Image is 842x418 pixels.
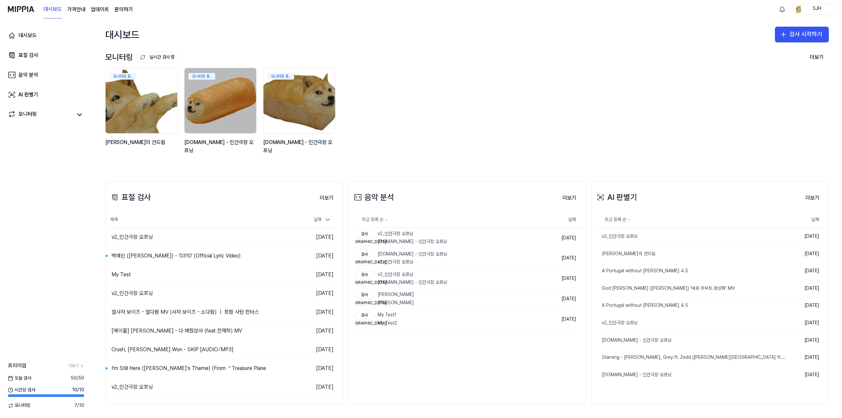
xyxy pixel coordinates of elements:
div: 대시보드 [105,25,139,44]
a: 더보기 [805,51,829,64]
div: AI 판별기 [18,91,38,99]
td: [DATE] [282,340,339,359]
td: [DATE] [786,297,825,314]
div: A Portugal without [PERSON_NAME] 4.5 [595,268,688,274]
td: [DATE] [786,280,825,297]
a: 검사[DOMAIN_NAME] - 인간극장 오프닝[DEMOGRAPHIC_DATA]v2_인간극장 오프닝 [353,248,536,268]
div: [PERSON_NAME]의 건드림 [105,138,179,155]
div: 백예린 ([PERSON_NAME]) - '0310' (Official Lyric Video) [111,252,241,260]
div: [DOMAIN_NAME] - 인간극장 오프닝 [263,138,337,155]
span: 50 / 50 [71,375,84,381]
div: v2_인간극장 오프닝 [595,320,638,326]
td: [DATE] [536,289,582,309]
div: 검사 [355,251,374,258]
td: [DATE] [786,349,825,366]
div: [PERSON_NAME] [355,291,414,298]
a: 표절 검사 [4,47,88,63]
div: [DOMAIN_NAME] - 인간극장 오프닝 [355,279,447,286]
a: 더보기 [68,363,84,369]
div: [DEMOGRAPHIC_DATA] [355,300,374,306]
a: 모니터링 중..backgroundIamge[DOMAIN_NAME] - 인간극장 오프닝 [184,68,258,162]
div: [PERSON_NAME] [355,300,414,306]
a: [DOMAIN_NAME] - 인간극장 오프닝 [595,332,786,349]
a: AI 판별기 [4,87,88,103]
span: 7 / 10 [74,402,84,409]
button: 더보기 [557,191,582,205]
th: 날짜 [536,212,582,228]
a: 검사v2_인간극장 오프닝[DEMOGRAPHIC_DATA][DOMAIN_NAME] - 인간극장 오프닝 [353,269,536,289]
div: Starving - [PERSON_NAME], Grey ft. Zedd ([PERSON_NAME][GEOGRAPHIC_DATA] ft. [PERSON_NAME] cover) ... [595,354,786,361]
div: I'm Still Here ([PERSON_NAME]'s Theme) (From ＂Treasure Plane [111,364,266,372]
span: 오늘 검사 [8,375,31,381]
div: 표절 검사 [18,51,38,59]
div: [DEMOGRAPHIC_DATA] [355,239,374,245]
span: 프리미엄 [8,362,26,370]
div: 음악 분석 [353,191,394,204]
td: [DATE] [536,248,582,268]
div: 검사 [355,292,374,298]
div: v2_인간극장 오프닝 [111,289,153,297]
td: [DATE] [282,322,339,340]
button: 더보기 [800,191,825,205]
div: Crush, [PERSON_NAME] Won - SKIP [AUDIO⧸MP3] [111,346,234,354]
div: 검사 [355,312,374,319]
a: [DOMAIN_NAME] - 인간극장 오프닝 [595,366,786,383]
td: [DATE] [282,247,339,265]
a: 대시보드 [4,28,88,43]
td: [DATE] [282,378,339,397]
a: A Portugal without [PERSON_NAME] 4.5 [595,262,786,280]
a: 검사[PERSON_NAME][DEMOGRAPHIC_DATA][PERSON_NAME] [353,289,536,309]
a: 검사My Test1[DEMOGRAPHIC_DATA]My Test2 [353,309,536,329]
td: [DATE] [282,284,339,303]
div: 모니터링 중.. [110,73,136,80]
div: [DOMAIN_NAME] - 인간극장 오프닝 [595,337,672,344]
div: My Test1 [355,312,397,318]
a: 문의하기 [114,6,133,13]
td: [DATE] [536,309,582,330]
span: 모니터링 [8,402,31,409]
img: backgroundIamge [263,68,335,133]
a: Starving - [PERSON_NAME], Grey ft. Zedd ([PERSON_NAME][GEOGRAPHIC_DATA] ft. [PERSON_NAME] cover) ... [595,349,786,366]
div: v2_인간극장 오프닝 [355,259,447,265]
div: 모니터링 [105,51,180,63]
div: v2_인간극장 오프닝 [355,271,447,278]
div: 모니터링 중.. [188,73,215,80]
div: [DEMOGRAPHIC_DATA] [355,320,374,327]
td: [DATE] [786,332,825,349]
div: 모니터링 중.. [267,73,294,80]
div: v2_인간극장 오프닝 [595,233,638,240]
div: 표절 검사 [110,191,151,204]
th: 날짜 [786,212,825,228]
div: [DEMOGRAPHIC_DATA] [355,279,374,286]
a: 음악 분석 [4,67,88,83]
td: [DATE] [282,359,339,378]
a: 모니터링 중..backgroundIamge[PERSON_NAME]의 건드림 [105,68,179,162]
button: profileSJH [792,4,834,15]
div: My Test [111,271,131,279]
a: 검사v2_인간극장 오프닝[DEMOGRAPHIC_DATA][DOMAIN_NAME] - 인간극장 오프닝 [353,228,536,248]
div: [DOMAIN_NAME] - 인간극장 오프닝 [355,238,447,245]
td: [DATE] [786,314,825,332]
img: 알림 [778,5,786,13]
img: backgroundIamge [106,68,177,133]
td: [DATE] [536,268,582,289]
div: [DEMOGRAPHIC_DATA] [355,259,374,266]
td: [DATE] [282,303,339,322]
div: 검사 [355,271,374,278]
a: 대시보드 [43,0,62,18]
div: 쌀사자 보이즈 - 쌀다팜 MV (사자 보이즈 - 소다팝) ｜ 창팝 사탄 헌터스 [111,308,259,316]
td: [DATE] [786,366,825,383]
a: 업데이트 [91,6,109,13]
a: 더보기 [314,191,339,205]
td: [DATE] [786,228,825,245]
div: My Test2 [355,320,397,327]
a: 모니터링 중..backgroundIamge[DOMAIN_NAME] - 인간극장 오프닝 [263,68,337,162]
button: 검사 시작하기 [775,27,829,42]
a: [PERSON_NAME]의 건드림 [595,245,786,262]
div: SJH [804,5,830,12]
button: 실시간 검사 중 [136,52,180,63]
div: A Portugal without [PERSON_NAME] 4.5 [595,302,688,309]
td: [DATE] [786,245,825,262]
